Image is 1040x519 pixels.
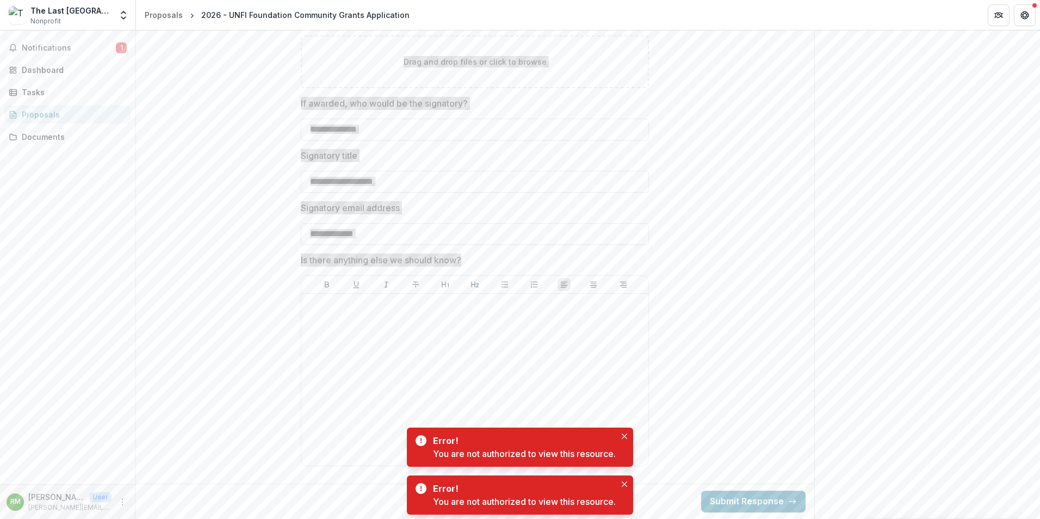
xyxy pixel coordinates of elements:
[28,491,85,503] p: [PERSON_NAME]
[409,278,422,291] button: Strike
[116,42,127,53] span: 1
[433,495,616,508] div: You are not authorized to view this resource.
[988,4,1010,26] button: Partners
[404,56,547,67] p: Drag and drop files or
[4,128,131,146] a: Documents
[301,97,468,110] p: If awarded, who would be the signatory?
[30,5,112,16] div: The Last [GEOGRAPHIC_DATA]
[116,496,129,509] button: More
[498,278,511,291] button: Bullet List
[587,278,600,291] button: Align Center
[4,83,131,101] a: Tasks
[4,39,131,57] button: Notifications1
[22,64,122,76] div: Dashboard
[301,149,357,162] p: Signatory title
[9,7,26,24] img: The Last Green Valley
[22,86,122,98] div: Tasks
[10,498,21,505] div: Regan Miner
[28,503,112,512] p: [PERSON_NAME][EMAIL_ADDRESS][DOMAIN_NAME]
[301,201,400,214] p: Signatory email address
[116,4,131,26] button: Open entity switcher
[617,278,630,291] button: Align Right
[30,16,61,26] span: Nonprofit
[140,7,414,23] nav: breadcrumb
[201,9,410,21] div: 2026 - UNFI Foundation Community Grants Application
[22,109,122,120] div: Proposals
[320,278,333,291] button: Bold
[380,278,393,291] button: Italicize
[140,7,187,23] a: Proposals
[301,254,461,267] p: Is there anything else we should know?
[701,491,806,512] button: Submit Response
[558,278,571,291] button: Align Left
[468,278,481,291] button: Heading 2
[22,44,116,53] span: Notifications
[433,482,611,495] div: Error!
[1014,4,1036,26] button: Get Help
[350,278,363,291] button: Underline
[528,278,541,291] button: Ordered List
[433,434,611,447] div: Error!
[4,61,131,79] a: Dashboard
[145,9,183,21] div: Proposals
[4,106,131,123] a: Proposals
[439,278,452,291] button: Heading 1
[433,447,616,460] div: You are not authorized to view this resource.
[89,492,112,502] p: User
[22,131,122,143] div: Documents
[489,57,547,66] span: click to browse
[618,430,631,443] button: Close
[618,478,631,491] button: Close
